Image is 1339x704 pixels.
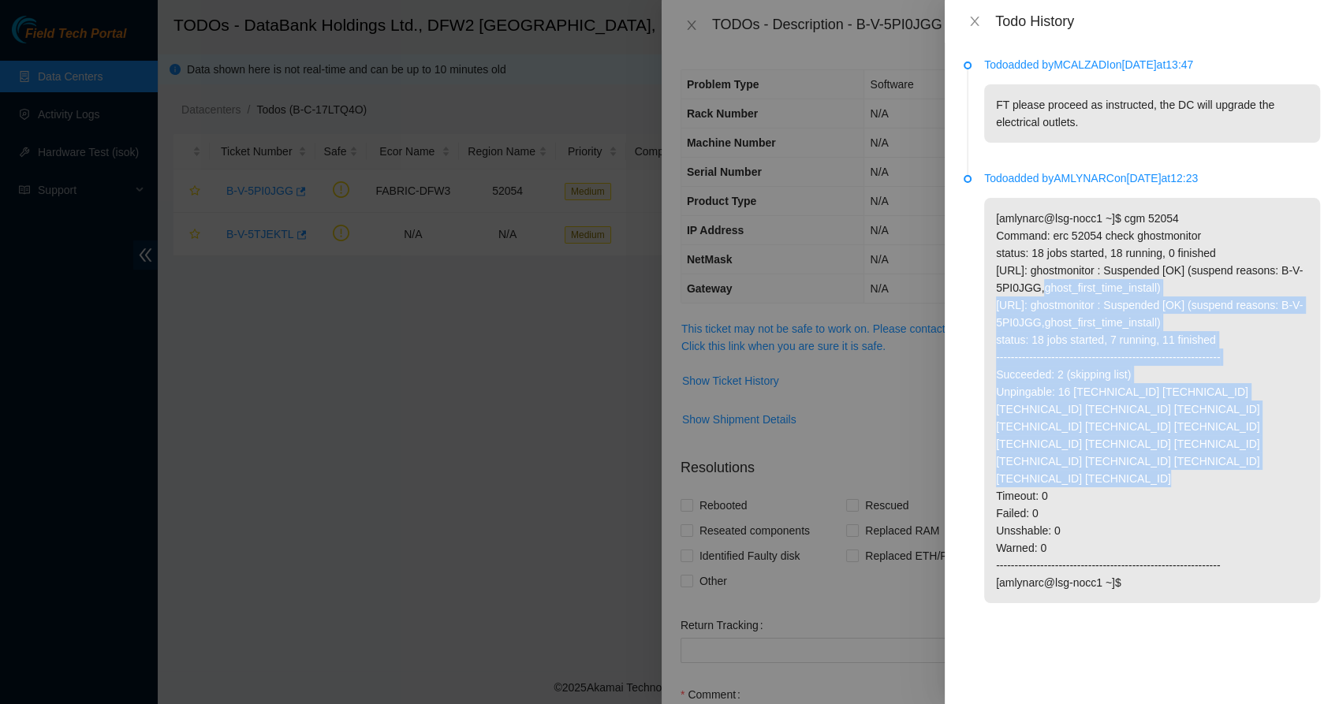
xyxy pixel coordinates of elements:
div: Todo History [995,13,1320,30]
p: FT please proceed as instructed, the DC will upgrade the electrical outlets. [984,84,1320,143]
p: Todo added by AMLYNARC on [DATE] at 12:23 [984,169,1320,187]
span: close [968,15,981,28]
p: Todo added by MCALZADI on [DATE] at 13:47 [984,56,1320,73]
p: [amlynarc@lsg-nocc1 ~]$ cgm 52054 Command: erc 52054 check ghostmonitor status: 18 jobs started, ... [984,198,1320,603]
button: Close [964,14,986,29]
